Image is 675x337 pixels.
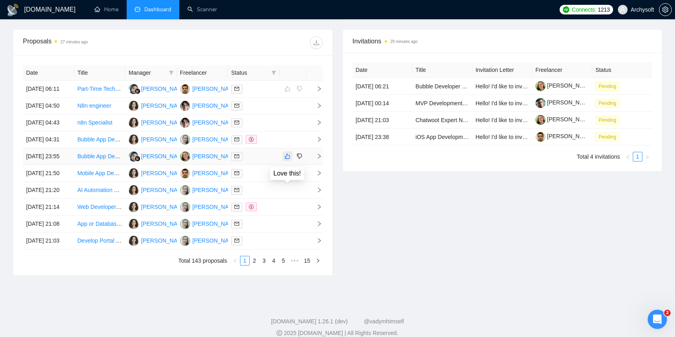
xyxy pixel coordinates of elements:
[234,154,239,159] span: mail
[129,118,139,128] img: AS
[353,95,412,112] td: [DATE] 00:14
[412,95,472,112] td: MVP Development of a SaaS SEO Tool (Bubble / No-Code)
[193,202,239,211] div: [PERSON_NAME]
[310,170,322,176] span: right
[180,186,239,193] a: MK[PERSON_NAME]
[310,187,322,193] span: right
[129,168,139,178] img: AS
[234,120,239,125] span: mail
[6,4,19,16] img: logo
[633,152,642,161] li: 1
[364,318,404,325] a: @vadymhimself
[74,131,126,148] td: Bubble App Development
[23,216,74,233] td: [DATE] 21:08
[180,219,190,229] img: MK
[310,204,322,210] span: right
[353,129,412,145] td: [DATE] 23:38
[129,68,166,77] span: Manager
[231,68,268,77] span: Status
[535,115,546,125] img: c1_IBT_Ivvt5ZrJa-z7gKx_coLZ6m-AqbFI_UuaLGNvQZQd8ANzGKEeHY9i5jcM_WZ
[180,203,239,210] a: MK[PERSON_NAME]
[180,136,239,142] a: MK[PERSON_NAME]
[313,256,323,266] button: right
[129,203,187,210] a: AS[PERSON_NAME]
[180,237,239,243] a: MK[PERSON_NAME]
[260,256,269,265] a: 3
[279,256,288,266] li: 5
[316,258,320,263] span: right
[129,151,139,161] img: NA
[74,148,126,165] td: Bubble App Development
[563,6,569,13] img: upwork-logo.png
[416,100,564,106] a: MVP Development of a SaaS SEO Tool (Bubble / No-Code)
[535,82,593,89] a: [PERSON_NAME]
[180,170,239,176] a: DO[PERSON_NAME]
[234,221,239,226] span: mail
[193,236,239,245] div: [PERSON_NAME]
[74,216,126,233] td: App or Database Development for Billboard Management
[180,153,239,159] a: AB[PERSON_NAME]
[180,135,190,145] img: MK
[193,84,239,93] div: [PERSON_NAME]
[60,40,88,44] time: 27 minutes ago
[532,62,592,78] th: Freelancer
[74,65,126,81] th: Title
[313,256,323,266] li: Next Page
[595,83,623,89] a: Pending
[273,170,301,177] div: Love this!
[141,186,187,194] div: [PERSON_NAME]
[129,219,139,229] img: AS
[535,116,593,123] a: [PERSON_NAME]
[535,99,614,106] a: [PERSON_NAME] Bovdun
[180,236,190,246] img: MK
[283,151,292,161] button: like
[234,171,239,176] span: mail
[129,170,187,176] a: AS[PERSON_NAME]
[129,220,187,227] a: AS[PERSON_NAME]
[23,131,74,148] td: [DATE] 04:31
[390,39,418,44] time: 29 minutes ago
[135,88,140,94] img: gigradar-bm.png
[141,84,187,93] div: [PERSON_NAME]
[23,65,74,81] th: Date
[234,238,239,243] span: mail
[659,6,671,13] span: setting
[23,165,74,182] td: [DATE] 21:50
[595,133,620,141] span: Pending
[78,237,288,244] a: Develop Portal like just eat/uber eats with Loyalty Program and Community Features
[129,102,187,108] a: AS[PERSON_NAME]
[74,165,126,182] td: Mobile App Developer for Renovation Project Management
[74,81,126,98] td: Part-Time Technical Assistant – Developer Accounts, Analytics & CRM Setup
[310,153,322,159] span: right
[535,81,546,91] img: c1_IBT_Ivvt5ZrJa-z7gKx_coLZ6m-AqbFI_UuaLGNvQZQd8ANzGKEeHY9i5jcM_WZ
[535,98,546,108] img: c1yPyMzHNiEzeoPbVvLVcAy_E1C3zGQ3vX51FIavAsSDSqItkFi_lcPaDJUF9u_1rD
[78,204,223,210] a: Web Developer Needed for Cannabis Wholesale Business
[23,199,74,216] td: [DATE] 21:14
[310,137,322,142] span: right
[250,256,259,265] a: 2
[135,156,140,161] img: gigradar-bm.png
[234,188,239,192] span: mail
[626,155,630,159] span: left
[623,152,633,161] li: Previous Page
[23,114,74,131] td: [DATE] 04:43
[664,310,671,316] span: 2
[78,86,269,92] a: Part-Time Technical Assistant – Developer Accounts, Analytics & CRM Setup
[297,153,302,159] span: dislike
[648,310,667,329] iframe: Intercom live chat
[78,170,224,176] a: Mobile App Developer for Renovation Project Management
[595,99,620,108] span: Pending
[23,148,74,165] td: [DATE] 23:55
[141,219,187,228] div: [PERSON_NAME]
[129,236,139,246] img: AS
[310,120,322,125] span: right
[592,62,652,78] th: Status
[180,151,190,161] img: AB
[288,256,301,266] li: Next 5 Pages
[302,256,313,265] a: 15
[633,152,642,161] a: 1
[269,256,279,266] li: 4
[180,202,190,212] img: MK
[23,182,74,199] td: [DATE] 21:20
[180,119,239,125] a: VS[PERSON_NAME]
